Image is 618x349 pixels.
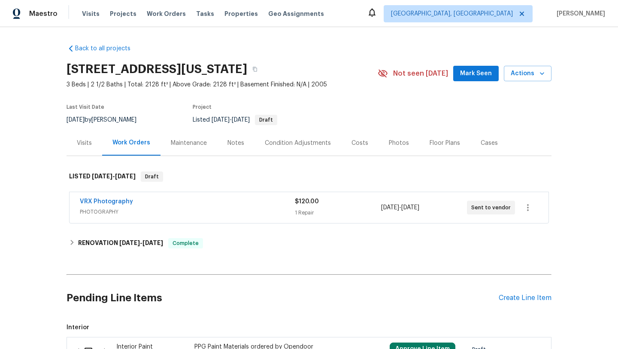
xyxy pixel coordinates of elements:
[227,139,244,147] div: Notes
[67,115,147,125] div: by [PERSON_NAME]
[511,68,545,79] span: Actions
[389,139,409,147] div: Photos
[82,9,100,18] span: Visits
[196,11,214,17] span: Tasks
[460,68,492,79] span: Mark Seen
[67,44,149,53] a: Back to all projects
[142,240,163,246] span: [DATE]
[453,66,499,82] button: Mark Seen
[295,199,319,205] span: $120.00
[80,199,133,205] a: VRX Photography
[256,117,276,122] span: Draft
[268,9,324,18] span: Geo Assignments
[212,117,250,123] span: -
[29,9,58,18] span: Maestro
[78,238,163,248] h6: RENOVATION
[67,323,551,332] span: Interior
[471,203,514,212] span: Sent to vendor
[193,104,212,110] span: Project
[67,163,551,190] div: LISTED [DATE]-[DATE]Draft
[247,61,263,77] button: Copy Address
[69,171,136,182] h6: LISTED
[115,173,136,179] span: [DATE]
[67,117,85,123] span: [DATE]
[67,65,247,73] h2: [STREET_ADDRESS][US_STATE]
[110,9,136,18] span: Projects
[67,104,104,110] span: Last Visit Date
[401,205,419,211] span: [DATE]
[481,139,498,147] div: Cases
[92,173,112,179] span: [DATE]
[224,9,258,18] span: Properties
[142,172,162,181] span: Draft
[553,9,605,18] span: [PERSON_NAME]
[295,208,381,217] div: 1 Repair
[119,240,163,246] span: -
[504,66,551,82] button: Actions
[147,9,186,18] span: Work Orders
[77,139,92,147] div: Visits
[391,9,513,18] span: [GEOGRAPHIC_DATA], [GEOGRAPHIC_DATA]
[92,173,136,179] span: -
[265,139,331,147] div: Condition Adjustments
[169,239,202,248] span: Complete
[393,69,448,78] span: Not seen [DATE]
[112,138,150,147] div: Work Orders
[67,80,378,89] span: 3 Beds | 2 1/2 Baths | Total: 2128 ft² | Above Grade: 2128 ft² | Basement Finished: N/A | 2005
[171,139,207,147] div: Maintenance
[119,240,140,246] span: [DATE]
[351,139,368,147] div: Costs
[232,117,250,123] span: [DATE]
[212,117,230,123] span: [DATE]
[430,139,460,147] div: Floor Plans
[193,117,277,123] span: Listed
[67,278,499,318] h2: Pending Line Items
[499,294,551,302] div: Create Line Item
[381,205,399,211] span: [DATE]
[381,203,419,212] span: -
[67,233,551,254] div: RENOVATION [DATE]-[DATE]Complete
[80,208,295,216] span: PHOTOGRAPHY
